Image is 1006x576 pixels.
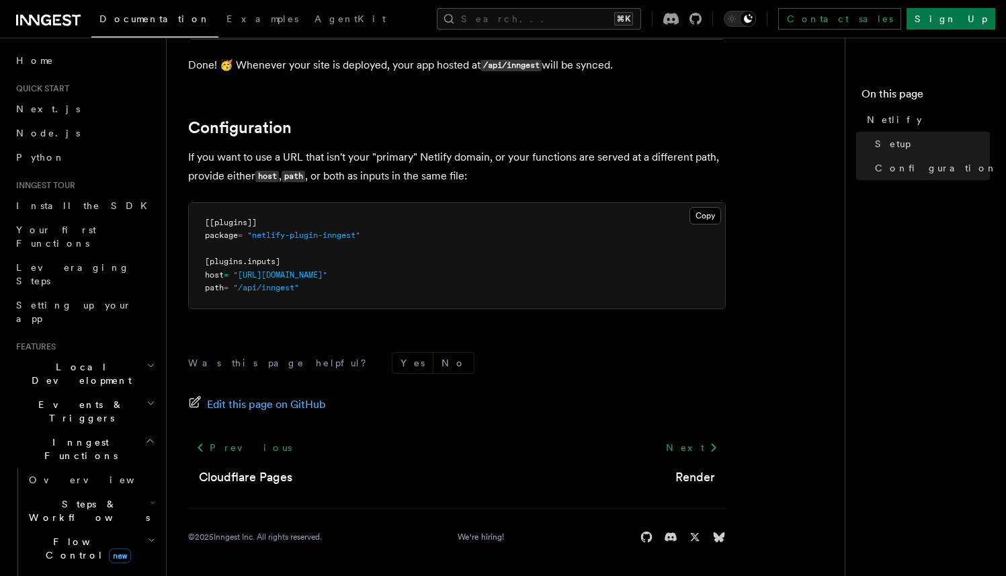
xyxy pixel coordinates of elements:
span: Install the SDK [16,200,155,211]
a: Python [11,145,158,169]
a: Configuration [870,156,990,180]
p: Done! 🥳 Whenever your site is deployed, your app hosted at will be synced. [188,56,726,75]
p: If you want to use a URL that isn't your "primary" Netlify domain, or your functions are served a... [188,148,726,186]
span: [[plugins]] [205,218,257,227]
span: = [224,270,228,280]
a: Cloudflare Pages [199,468,292,487]
a: Edit this page on GitHub [188,395,326,414]
span: "/api/inngest" [233,283,299,292]
button: Copy [689,207,721,224]
span: Local Development [11,360,146,387]
button: Events & Triggers [11,393,158,430]
a: Overview [24,468,158,492]
span: Quick start [11,83,69,94]
span: Inngest tour [11,180,75,191]
code: /api/inngest [480,60,542,71]
span: Configuration [875,161,997,175]
a: Netlify [862,108,990,132]
button: Flow Controlnew [24,530,158,567]
div: © 2025 Inngest Inc. All rights reserved. [188,532,322,542]
span: Netlify [867,113,922,126]
span: "netlify-plugin-inngest" [247,231,360,240]
button: Local Development [11,355,158,393]
a: Home [11,48,158,73]
span: Inngest Functions [11,436,145,462]
a: We're hiring! [458,532,504,542]
a: Your first Functions [11,218,158,255]
code: path [282,171,305,182]
a: Previous [188,436,299,460]
span: Flow Control [24,535,148,562]
span: Python [16,152,65,163]
span: package [205,231,238,240]
span: Leveraging Steps [16,262,130,286]
kbd: ⌘K [614,12,633,26]
a: Documentation [91,4,218,38]
span: Setting up your app [16,300,132,324]
button: Toggle dark mode [724,11,756,27]
a: Examples [218,4,306,36]
a: Next [658,436,726,460]
span: Events & Triggers [11,398,146,425]
span: AgentKit [315,13,386,24]
button: Yes [392,353,433,373]
a: Next.js [11,97,158,121]
span: Documentation [99,13,210,24]
span: Setup [875,137,911,151]
button: Steps & Workflows [24,492,158,530]
span: new [109,548,131,563]
span: path [205,283,224,292]
a: Setup [870,132,990,156]
span: Examples [226,13,298,24]
a: Sign Up [907,8,995,30]
code: host [255,171,279,182]
span: Node.js [16,128,80,138]
span: Home [16,54,54,67]
span: Your first Functions [16,224,96,249]
a: Install the SDK [11,194,158,218]
a: Setting up your app [11,293,158,331]
span: Edit this page on GitHub [207,395,326,414]
a: AgentKit [306,4,394,36]
a: Render [675,468,715,487]
button: Search...⌘K [437,8,641,30]
a: Leveraging Steps [11,255,158,293]
a: Contact sales [778,8,901,30]
h4: On this page [862,86,990,108]
p: Was this page helpful? [188,356,376,370]
span: Overview [29,475,167,485]
span: Next.js [16,104,80,114]
span: Features [11,341,56,352]
button: No [433,353,474,373]
button: Inngest Functions [11,430,158,468]
span: = [224,283,228,292]
a: Node.js [11,121,158,145]
a: Configuration [188,118,292,137]
span: Steps & Workflows [24,497,150,524]
span: = [238,231,243,240]
span: "[URL][DOMAIN_NAME]" [233,270,327,280]
span: host [205,270,224,280]
span: [plugins.inputs] [205,257,280,266]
